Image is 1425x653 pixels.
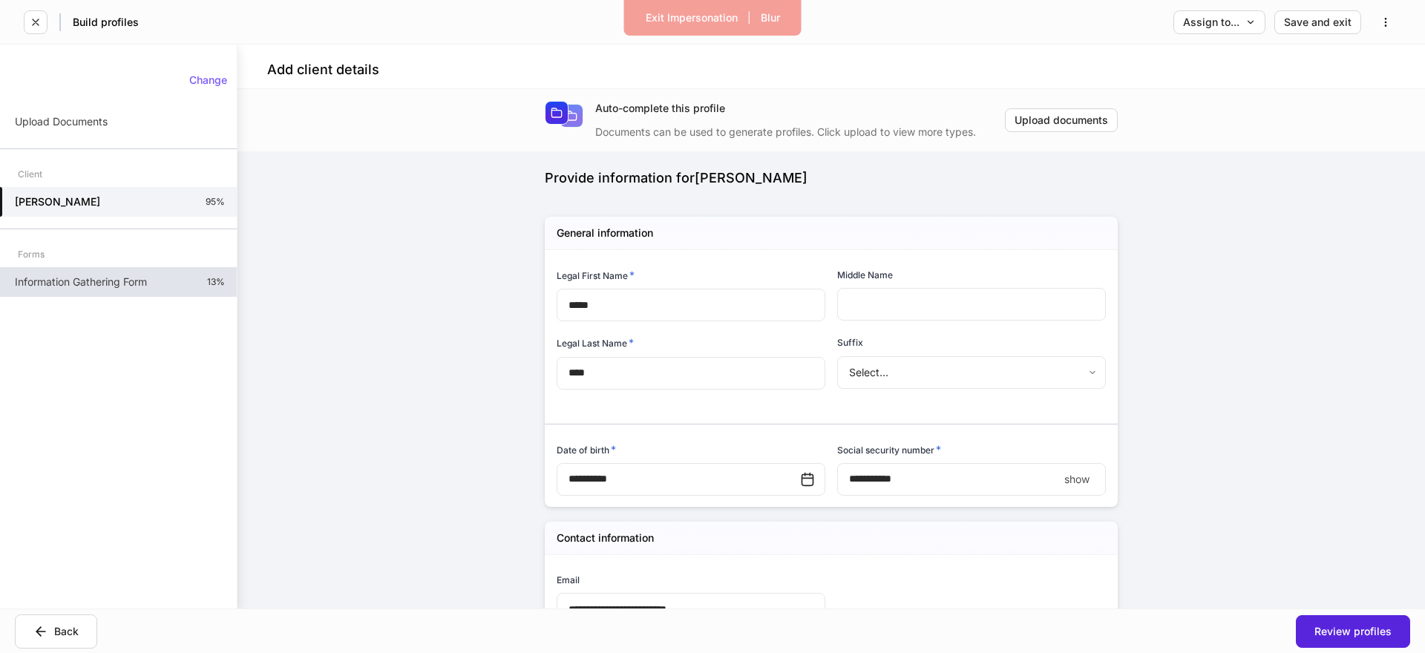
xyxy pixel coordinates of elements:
h6: Suffix [837,335,863,350]
div: Blur [761,13,780,23]
div: Client [18,161,42,187]
div: Save and exit [1284,17,1352,27]
h4: Add client details [267,61,379,79]
div: Back [33,624,79,639]
p: show [1064,472,1090,487]
button: Assign to... [1173,10,1265,34]
button: Blur [751,6,790,30]
h6: Legal Last Name [557,335,634,350]
div: Assign to... [1183,17,1256,27]
div: Provide information for [PERSON_NAME] [545,169,1118,187]
div: Exit Impersonation [646,13,738,23]
p: Upload Documents [15,114,108,129]
h6: Date of birth [557,442,616,457]
button: Upload documents [1005,108,1118,132]
h6: Legal First Name [557,268,635,283]
p: Information Gathering Form [15,275,147,289]
div: Auto-complete this profile [595,101,1005,116]
div: Upload documents [1015,115,1108,125]
p: 13% [207,276,225,288]
h6: Email [557,573,580,587]
button: Change [180,68,237,92]
button: Back [15,614,97,649]
h6: Middle Name [837,268,893,282]
h5: [PERSON_NAME] [15,194,100,209]
div: Forms [18,241,45,267]
div: Select... [837,356,1105,389]
p: 95% [206,196,225,208]
div: Review profiles [1314,626,1392,637]
button: Save and exit [1274,10,1361,34]
h6: Social security number [837,442,941,457]
h5: Build profiles [73,15,139,30]
div: Change [189,75,227,85]
h5: General information [557,226,653,240]
button: Review profiles [1296,615,1410,648]
h5: Contact information [557,531,654,545]
button: Exit Impersonation [636,6,747,30]
div: Documents can be used to generate profiles. Click upload to view more types. [595,116,1005,140]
